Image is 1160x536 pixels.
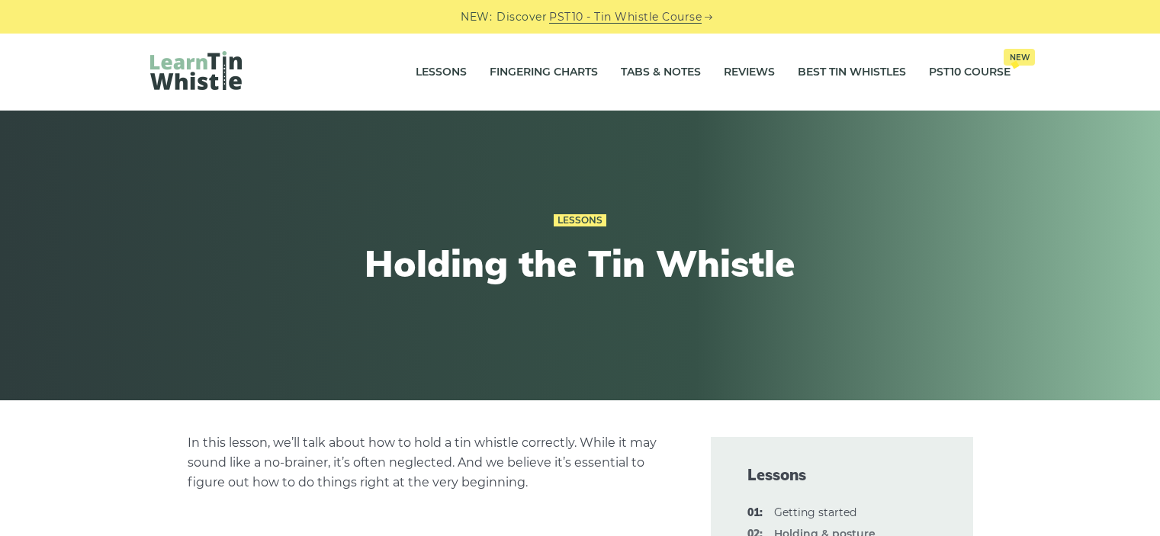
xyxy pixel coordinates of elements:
a: Tabs & Notes [621,53,701,91]
a: PST10 CourseNew [929,53,1011,91]
p: In this lesson, we’ll talk about how to hold a tin whistle correctly. While it may sound like a n... [188,433,674,493]
span: 01: [747,504,763,522]
a: Reviews [724,53,775,91]
a: 01:Getting started [774,506,856,519]
a: Fingering Charts [490,53,598,91]
img: LearnTinWhistle.com [150,51,242,90]
a: Lessons [554,214,606,226]
span: New [1004,49,1035,66]
h1: Holding the Tin Whistle [300,242,861,286]
a: Lessons [416,53,467,91]
span: Lessons [747,464,937,486]
a: Best Tin Whistles [798,53,906,91]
